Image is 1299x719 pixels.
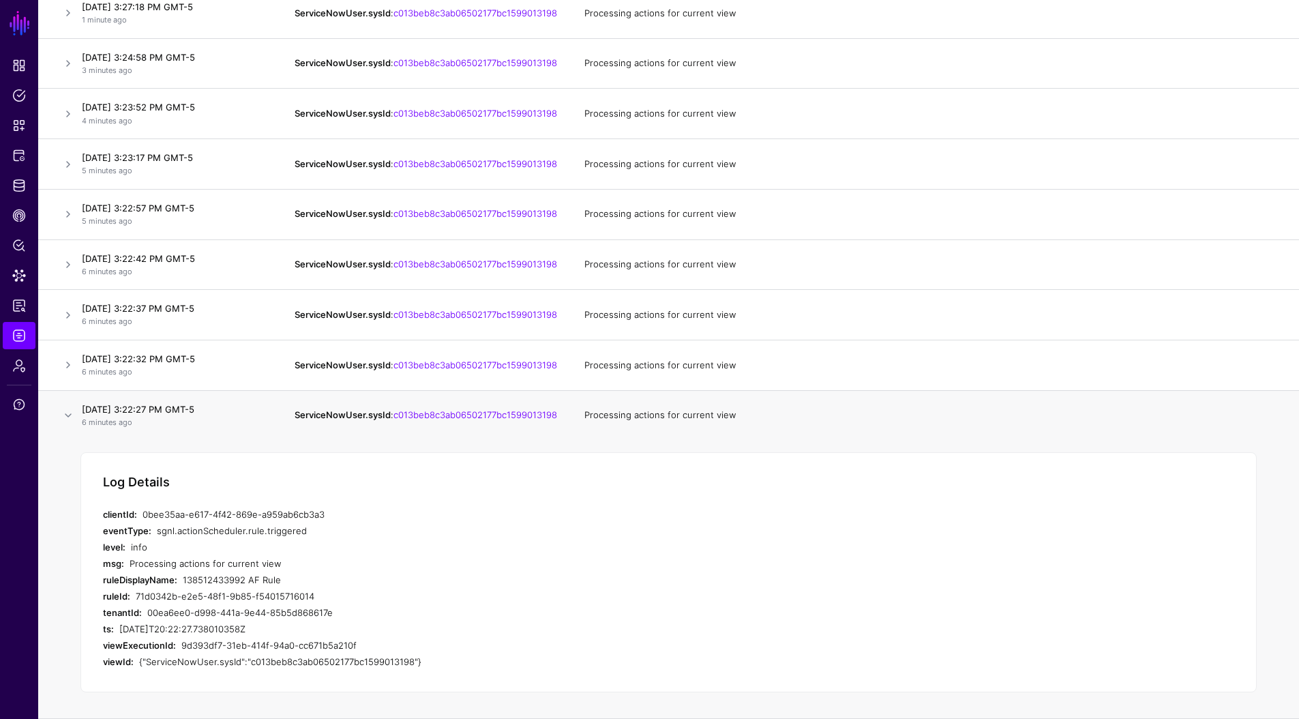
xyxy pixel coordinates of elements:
strong: clientId: [103,509,137,520]
p: 5 minutes ago [82,216,267,227]
p: 6 minutes ago [82,417,267,428]
h4: [DATE] 3:22:27 PM GMT-5 [82,403,267,415]
p: 3 minutes ago [82,65,267,76]
p: 6 minutes ago [82,316,267,327]
td: : [281,390,571,440]
strong: viewId: [103,656,134,667]
strong: ServiceNowUser.sysId [295,158,391,169]
strong: viewExecutionId: [103,640,176,651]
span: Policy Lens [12,239,26,252]
td: : [281,89,571,139]
a: c013beb8c3ab06502177bc1599013198 [393,208,557,219]
a: Policies [3,82,35,109]
a: Protected Systems [3,142,35,169]
strong: ServiceNowUser.sysId [295,409,391,420]
a: Logs [3,322,35,349]
span: CAEP Hub [12,209,26,222]
a: Data Lens [3,262,35,289]
td: : [281,340,571,390]
strong: ts: [103,623,114,634]
span: Policies [12,89,26,102]
strong: ServiceNowUser.sysId [295,8,391,18]
span: Protected Systems [12,149,26,162]
div: {"ServiceNowUser.sysId":"c013beb8c3ab06502177bc1599013198"} [139,654,648,670]
a: Admin [3,352,35,379]
h5: Log Details [103,475,170,490]
td: Processing actions for current view [571,239,1299,290]
p: 1 minute ago [82,14,267,26]
div: 0bee35aa-e617-4f42-869e-a959ab6cb3a3 [143,506,648,523]
strong: ServiceNowUser.sysId [295,309,391,320]
td: : [281,139,571,190]
td: : [281,290,571,340]
div: info [131,539,648,555]
td: Processing actions for current view [571,290,1299,340]
strong: ruleDisplayName: [103,574,177,585]
a: Snippets [3,112,35,139]
span: Reports [12,299,26,312]
div: sgnl.actionScheduler.rule.triggered [157,523,648,539]
a: c013beb8c3ab06502177bc1599013198 [393,359,557,370]
a: c013beb8c3ab06502177bc1599013198 [393,8,557,18]
a: Dashboard [3,52,35,79]
strong: ruleId: [103,591,130,602]
a: SGNL [8,8,31,38]
a: c013beb8c3ab06502177bc1599013198 [393,409,557,420]
td: Processing actions for current view [571,340,1299,390]
p: 4 minutes ago [82,115,267,127]
h4: [DATE] 3:22:57 PM GMT-5 [82,202,267,214]
p: 5 minutes ago [82,165,267,177]
span: Logs [12,329,26,342]
span: Data Lens [12,269,26,282]
strong: ServiceNowUser.sysId [295,57,391,68]
span: Snippets [12,119,26,132]
a: c013beb8c3ab06502177bc1599013198 [393,158,557,169]
strong: ServiceNowUser.sysId [295,259,391,269]
td: : [281,239,571,290]
h4: [DATE] 3:24:58 PM GMT-5 [82,51,267,63]
a: Policy Lens [3,232,35,259]
h4: [DATE] 3:22:32 PM GMT-5 [82,353,267,365]
a: c013beb8c3ab06502177bc1599013198 [393,57,557,68]
strong: msg: [103,558,124,569]
div: Processing actions for current view [130,555,648,572]
div: 71d0342b-e2e5-48f1-9b85-f54015716014 [136,588,648,604]
td: Processing actions for current view [571,38,1299,89]
div: 00ea6ee0-d998-441a-9e44-85b5d868617e [147,604,648,621]
a: Identity Data Fabric [3,172,35,199]
a: c013beb8c3ab06502177bc1599013198 [393,108,557,119]
a: c013beb8c3ab06502177bc1599013198 [393,309,557,320]
td: Processing actions for current view [571,139,1299,190]
a: Reports [3,292,35,319]
strong: eventType: [103,525,151,536]
span: Identity Data Fabric [12,179,26,192]
td: : [281,189,571,239]
strong: ServiceNowUser.sysId [295,359,391,370]
div: 138512433992 AF Rule [183,572,648,588]
span: Support [12,398,26,411]
h4: [DATE] 3:23:52 PM GMT-5 [82,101,267,113]
a: CAEP Hub [3,202,35,229]
span: Dashboard [12,59,26,72]
span: Admin [12,359,26,372]
strong: ServiceNowUser.sysId [295,108,391,119]
h4: [DATE] 3:22:37 PM GMT-5 [82,302,267,314]
td: : [281,38,571,89]
p: 6 minutes ago [82,266,267,278]
div: [DATE]T20:22:27.738010358Z [119,621,648,637]
h4: [DATE] 3:27:18 PM GMT-5 [82,1,267,13]
td: Processing actions for current view [571,390,1299,440]
h4: [DATE] 3:23:17 PM GMT-5 [82,151,267,164]
strong: level: [103,542,125,553]
td: Processing actions for current view [571,89,1299,139]
h4: [DATE] 3:22:42 PM GMT-5 [82,252,267,265]
div: 9d393df7-31eb-414f-94a0-cc671b5a210f [181,637,648,654]
strong: ServiceNowUser.sysId [295,208,391,219]
p: 6 minutes ago [82,366,267,378]
a: c013beb8c3ab06502177bc1599013198 [393,259,557,269]
strong: tenantId: [103,607,142,618]
td: Processing actions for current view [571,189,1299,239]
